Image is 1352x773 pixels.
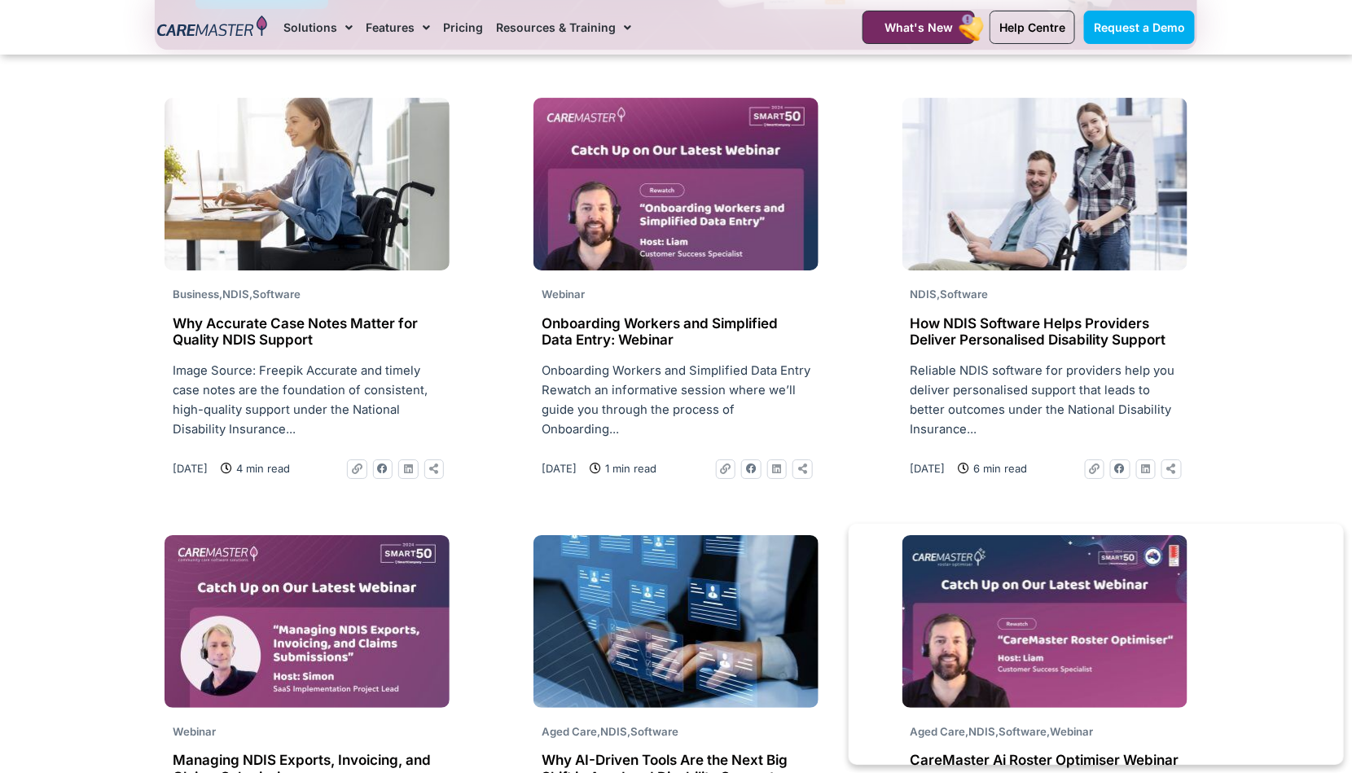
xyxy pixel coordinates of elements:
span: 1 min read [601,459,656,477]
h2: How NDIS Software Helps Providers Deliver Personalised Disability Support [911,315,1179,349]
span: Webinar [173,725,216,738]
span: , , [542,725,678,738]
span: Request a Demo [1094,20,1185,34]
a: Help Centre [990,11,1075,44]
span: NDIS [911,288,937,301]
p: Onboarding Workers and Simplified Data Entry Rewatch an informative session where we’ll guide you... [542,361,810,439]
span: 4 min read [232,459,290,477]
span: , [911,288,989,301]
span: , , [173,288,301,301]
iframe: Popup CTA [849,524,1344,765]
img: smiley-man-woman-posing [902,98,1187,270]
p: Image Source: Freepik Accurate and timely case notes are the foundation of consistent, high-quali... [173,361,441,439]
span: NDIS [600,725,627,738]
time: [DATE] [173,462,208,475]
span: 6 min read [970,459,1028,477]
a: What's New [863,11,975,44]
a: [DATE] [911,459,946,477]
span: What's New [885,20,953,34]
img: CareMaster Logo [157,15,267,40]
a: [DATE] [542,459,577,477]
time: [DATE] [911,462,946,475]
span: Business [173,288,219,301]
time: [DATE] [542,462,577,475]
span: Webinar [542,288,585,301]
img: REWATCH Onboarding Workers and Simplified Data Entry_Website Thumb [533,98,819,270]
p: Reliable NDIS software for providers help you deliver personalised support that leads to better o... [911,361,1179,439]
span: Software [252,288,301,301]
span: Aged Care [542,725,597,738]
img: Missed Webinar-18Jun2025_Website Thumb [165,535,450,708]
span: Help Centre [999,20,1065,34]
img: ai-roster-blog [533,535,819,708]
h2: Onboarding Workers and Simplified Data Entry: Webinar [542,315,810,349]
span: Software [630,725,678,738]
img: positive-adult-woman-working-office [165,98,450,270]
span: NDIS [222,288,249,301]
a: [DATE] [173,459,208,477]
h2: Why Accurate Case Notes Matter for Quality NDIS Support [173,315,441,349]
a: Request a Demo [1084,11,1195,44]
span: Software [941,288,989,301]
